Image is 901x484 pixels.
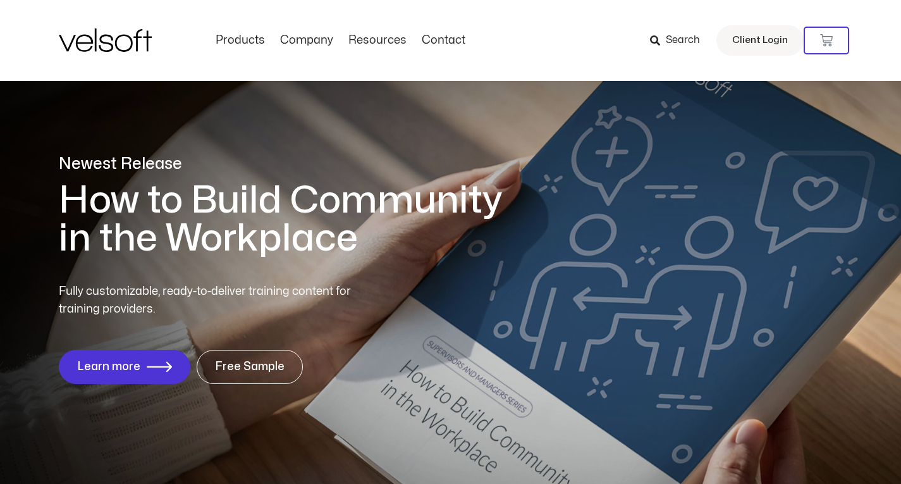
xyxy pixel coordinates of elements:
a: Free Sample [197,350,303,384]
a: Client Login [716,25,804,56]
p: Fully customizable, ready-to-deliver training content for training providers. [59,283,374,318]
a: Search [650,30,709,51]
p: Newest Release [59,153,520,175]
span: Search [666,32,700,49]
a: ProductsMenu Toggle [208,34,273,47]
a: CompanyMenu Toggle [273,34,341,47]
span: Client Login [732,32,788,49]
nav: Menu [208,34,473,47]
a: Learn more [59,350,190,384]
a: ResourcesMenu Toggle [341,34,414,47]
span: Free Sample [215,361,285,373]
span: Learn more [77,361,140,373]
img: Velsoft Training Materials [59,28,152,52]
h1: How to Build Community in the Workplace [59,182,520,258]
a: ContactMenu Toggle [414,34,473,47]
